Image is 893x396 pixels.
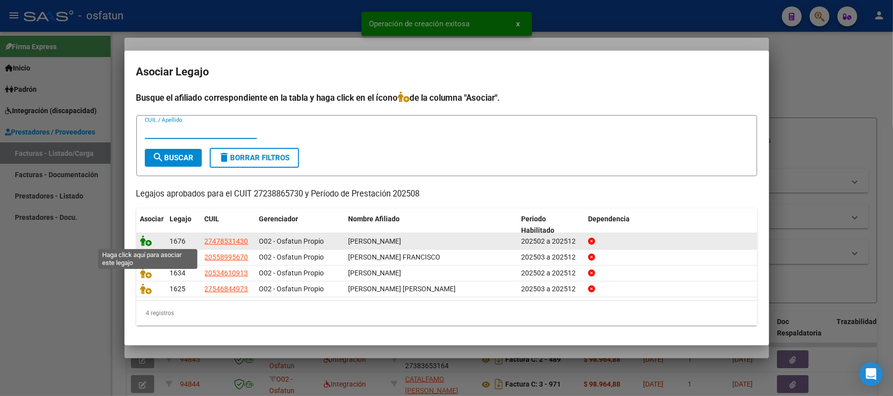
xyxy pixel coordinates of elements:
[349,237,402,245] span: SANTILLAN TABOADA MALENA ABIGAIL
[521,236,580,247] div: 202502 a 202512
[201,208,255,241] datatable-header-cell: CUIL
[349,285,456,293] span: PEREZ MARIANELLI CELESTE NAHIR
[588,215,630,223] span: Dependencia
[136,301,757,326] div: 4 registros
[136,188,757,200] p: Legajos aprobados para el CUIT 27238865730 y Período de Prestación 202508
[584,208,757,241] datatable-header-cell: Dependencia
[219,151,231,163] mat-icon: delete
[349,269,402,277] span: GEREZ MATEO BENJAMIN
[153,151,165,163] mat-icon: search
[521,215,554,234] span: Periodo Habilitado
[210,148,299,168] button: Borrar Filtros
[521,252,580,263] div: 202503 a 202512
[170,253,186,261] span: 1674
[259,215,298,223] span: Gerenciador
[136,208,166,241] datatable-header-cell: Asociar
[521,267,580,279] div: 202502 a 202512
[205,237,248,245] span: 27478531430
[859,362,883,386] div: Open Intercom Messenger
[255,208,345,241] datatable-header-cell: Gerenciador
[145,149,202,167] button: Buscar
[205,215,220,223] span: CUIL
[170,237,186,245] span: 1676
[219,153,290,162] span: Borrar Filtros
[521,283,580,295] div: 202503 a 202512
[205,285,248,293] span: 27546844973
[136,63,757,81] h2: Asociar Legajo
[349,253,441,261] span: SANTILLAN TABOADA ROMAN FRANCISCO
[153,153,194,162] span: Buscar
[136,91,757,104] h4: Busque el afiliado correspondiente en la tabla y haga click en el ícono de la columna "Asociar".
[140,215,164,223] span: Asociar
[259,269,324,277] span: O02 - Osfatun Propio
[205,253,248,261] span: 20558995670
[170,215,192,223] span: Legajo
[166,208,201,241] datatable-header-cell: Legajo
[259,237,324,245] span: O02 - Osfatun Propio
[517,208,584,241] datatable-header-cell: Periodo Habilitado
[170,269,186,277] span: 1634
[170,285,186,293] span: 1625
[259,253,324,261] span: O02 - Osfatun Propio
[259,285,324,293] span: O02 - Osfatun Propio
[205,269,248,277] span: 20534610913
[349,215,400,223] span: Nombre Afiliado
[345,208,518,241] datatable-header-cell: Nombre Afiliado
